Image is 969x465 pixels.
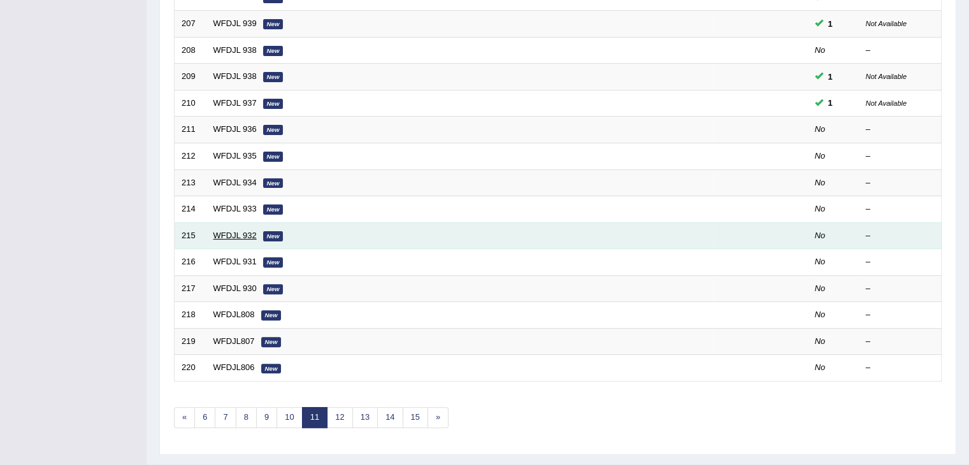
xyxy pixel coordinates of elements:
td: 212 [175,143,206,169]
div: – [866,362,935,374]
div: – [866,230,935,242]
a: WFDJL 934 [213,178,257,187]
a: WFDJL 931 [213,257,257,266]
td: 207 [175,11,206,38]
a: 11 [302,407,327,428]
em: No [815,362,826,372]
td: 218 [175,302,206,329]
a: WFDJL 938 [213,45,257,55]
em: No [815,45,826,55]
em: New [263,46,284,56]
em: New [261,337,282,347]
em: New [263,231,284,241]
em: No [815,151,826,161]
a: WFDJL 937 [213,98,257,108]
a: 12 [327,407,352,428]
div: – [866,45,935,57]
a: WFDJL 930 [213,283,257,293]
a: » [427,407,449,428]
a: « [174,407,195,428]
td: 219 [175,328,206,355]
div: – [866,124,935,136]
a: WFDJL 938 [213,71,257,81]
div: – [866,256,935,268]
em: No [815,204,826,213]
span: You cannot take this question anymore [823,17,838,31]
div: – [866,150,935,162]
a: WFDJL 939 [213,18,257,28]
td: 209 [175,64,206,90]
a: 10 [276,407,302,428]
td: 220 [175,355,206,382]
em: No [815,257,826,266]
em: New [263,204,284,215]
em: New [263,178,284,189]
em: New [261,310,282,320]
em: New [263,125,284,135]
td: 217 [175,275,206,302]
a: WFDJL 933 [213,204,257,213]
em: No [815,336,826,346]
a: WFDJL807 [213,336,255,346]
a: 8 [236,407,257,428]
em: New [263,99,284,109]
a: 14 [377,407,403,428]
div: – [866,336,935,348]
div: – [866,283,935,295]
small: Not Available [866,73,907,80]
td: 211 [175,117,206,143]
span: You cannot take this question anymore [823,96,838,110]
a: 6 [194,407,215,428]
em: New [261,364,282,374]
em: No [815,124,826,134]
a: WFDJL 932 [213,231,257,240]
td: 214 [175,196,206,223]
div: – [866,309,935,321]
em: New [263,284,284,294]
em: No [815,283,826,293]
a: 7 [215,407,236,428]
div: – [866,177,935,189]
a: WFDJL806 [213,362,255,372]
td: 208 [175,37,206,64]
em: No [815,310,826,319]
td: 210 [175,90,206,117]
a: 9 [256,407,277,428]
span: You cannot take this question anymore [823,70,838,83]
em: New [263,257,284,268]
em: New [263,72,284,82]
td: 213 [175,169,206,196]
div: – [866,203,935,215]
em: No [815,178,826,187]
a: 13 [352,407,378,428]
a: WFDJL808 [213,310,255,319]
td: 216 [175,249,206,276]
a: 15 [403,407,428,428]
a: WFDJL 935 [213,151,257,161]
td: 215 [175,222,206,249]
small: Not Available [866,20,907,27]
em: New [263,152,284,162]
em: New [263,19,284,29]
small: Not Available [866,99,907,107]
a: WFDJL 936 [213,124,257,134]
em: No [815,231,826,240]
